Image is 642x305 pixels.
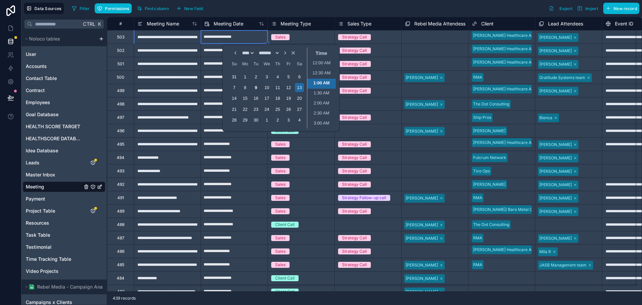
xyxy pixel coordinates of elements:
[473,101,509,107] div: The Dot Consulting
[539,155,572,161] div: [PERSON_NAME]
[473,181,506,187] div: [PERSON_NAME]
[539,235,572,241] div: [PERSON_NAME]
[275,168,286,174] div: Sales
[275,181,286,187] div: Sales
[307,109,336,119] li: 2:30 AM
[284,94,293,103] div: Choose Friday, September 19th, 2025
[230,59,239,68] div: Sunday
[307,99,336,109] li: 2:00 AM
[342,48,367,54] div: Strategy Call
[117,34,124,40] div: 503
[473,155,506,161] div: Fulcrum Network
[281,20,311,27] span: Meeting Type
[284,72,293,81] div: Choose Friday, September 5th, 2025
[539,75,585,81] div: Gratitude Systems team
[275,195,286,201] div: Sales
[342,141,367,147] div: Strategy Call
[473,74,482,80] div: RMA
[414,20,465,27] span: Rebel Media Attendess
[241,72,250,81] div: Choose Monday, September 1st, 2025
[113,296,136,301] span: 439 records
[273,105,282,114] div: Choose Thursday, September 25th, 2025
[307,59,336,69] li: 12:00 AM
[295,59,304,68] div: Saturday
[82,20,96,28] span: Ctrl
[473,86,545,92] div: [PERSON_NAME] Healthcare Advisors
[241,83,250,92] div: Choose Monday, September 8th, 2025
[273,94,282,103] div: Choose Thursday, September 18th, 2025
[575,3,601,14] button: Import
[117,289,124,294] div: 483
[117,262,124,268] div: 485
[275,34,286,40] div: Sales
[117,88,124,93] div: 499
[97,22,102,26] span: K
[615,20,633,27] span: Event ID
[284,83,293,92] div: Choose Friday, September 12th, 2025
[539,195,572,201] div: [PERSON_NAME]
[117,249,124,254] div: 486
[230,72,239,81] div: Choose Sunday, August 31st, 2025
[307,89,336,99] li: 1:30 AM
[214,20,243,27] span: Meeting Date
[601,3,639,14] a: New record
[406,101,438,107] div: [PERSON_NAME]
[284,105,293,114] div: Choose Friday, September 26th, 2025
[406,235,438,241] div: [PERSON_NAME]
[539,61,572,67] div: [PERSON_NAME]
[342,168,367,174] div: Strategy Call
[559,6,572,11] span: Export
[117,168,124,174] div: 493
[241,116,250,125] div: Choose Monday, September 29th, 2025
[342,155,367,161] div: Strategy Call
[539,88,572,94] div: [PERSON_NAME]
[342,208,367,214] div: Strategy Call
[230,94,239,103] div: Choose Sunday, September 14th, 2025
[539,168,572,174] div: [PERSON_NAME]
[342,195,386,201] div: Strategy Follow-up call
[307,119,336,129] li: 3:00 AM
[473,235,482,241] div: RMA
[539,48,572,54] div: [PERSON_NAME]
[230,83,239,92] div: Choose Sunday, September 7th, 2025
[229,71,305,126] div: Month September, 2025
[473,195,482,201] div: RMA
[275,275,295,281] div: Client Call
[539,34,572,41] div: [PERSON_NAME]
[227,48,335,129] div: Choose Date and Time
[117,209,124,214] div: 489
[241,94,250,103] div: Choose Monday, September 15th, 2025
[117,48,124,53] div: 502
[473,140,545,146] div: [PERSON_NAME] Healthcare Advisors
[342,235,367,241] div: Strategy Call
[585,6,598,11] span: Import
[95,3,131,13] button: Permissions
[145,6,169,11] span: Find column
[275,262,286,268] div: Sales
[473,207,550,213] div: [PERSON_NAME]/ Bare Metal Consulting
[230,105,239,114] div: Choose Sunday, September 21st, 2025
[342,248,367,254] div: Strategy Call
[295,72,304,81] div: Choose Saturday, September 6th, 2025
[342,74,367,80] div: Strategy Call
[273,83,282,92] div: Choose Thursday, September 11th, 2025
[117,75,124,80] div: 500
[342,88,367,94] div: Strategy Call
[251,116,260,125] div: Choose Tuesday, September 30th, 2025
[603,3,639,14] button: New record
[295,94,304,103] div: Choose Saturday, September 20th, 2025
[262,94,271,103] div: Choose Wednesday, September 17th, 2025
[275,235,286,241] div: Sales
[241,59,250,68] div: Monday
[309,50,334,56] div: Time
[307,69,336,79] li: 12:30 AM
[347,20,371,27] span: Sales Type
[134,3,171,13] button: Find column
[406,289,438,295] div: [PERSON_NAME]
[275,289,295,295] div: Client Call
[275,248,286,254] div: Sales
[273,116,282,125] div: Choose Thursday, October 2nd, 2025
[406,75,438,81] div: [PERSON_NAME]
[262,116,271,125] div: Choose Wednesday, October 1st, 2025
[295,83,304,92] div: Choose Saturday, September 13th, 2025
